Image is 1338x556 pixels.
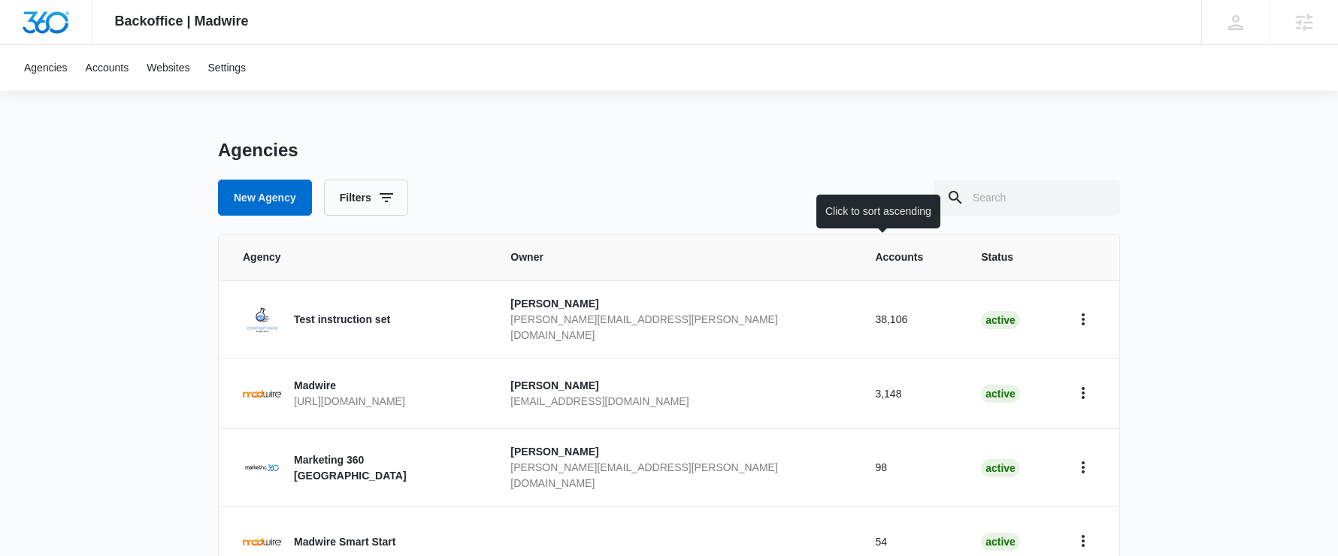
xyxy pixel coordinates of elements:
button: Home [1071,455,1095,479]
p: Madwire Smart Start [294,534,395,550]
a: Marketing 360 [GEOGRAPHIC_DATA] [243,449,474,488]
p: [PERSON_NAME][EMAIL_ADDRESS][PERSON_NAME][DOMAIN_NAME] [510,312,839,343]
a: Test instruction set [243,301,474,340]
div: active [981,385,1020,403]
span: Owner [510,249,839,265]
span: Accounts [875,249,923,265]
a: Accounts [77,45,138,91]
div: active [981,459,1020,477]
input: Search [934,180,1120,216]
p: Madwire [294,378,405,394]
span: Agency [243,249,453,265]
td: 38,106 [857,280,963,358]
a: Madwire[URL][DOMAIN_NAME] [243,374,474,413]
p: [PERSON_NAME][EMAIL_ADDRESS][PERSON_NAME][DOMAIN_NAME] [510,460,839,491]
div: active [981,311,1020,329]
p: [PERSON_NAME] [510,378,839,394]
button: Home [1071,307,1095,331]
div: active [981,533,1020,551]
p: [URL][DOMAIN_NAME] [294,394,405,409]
a: Websites [138,45,198,91]
button: Home [1071,529,1095,553]
td: 98 [857,428,963,506]
button: Home [1071,381,1095,405]
p: [EMAIL_ADDRESS][DOMAIN_NAME] [510,394,839,409]
div: Click to sort ascending [816,195,940,228]
p: [PERSON_NAME] [510,444,839,460]
span: Status [981,249,1013,265]
a: New Agency [218,180,312,216]
a: Settings [199,45,256,91]
p: Marketing 360 [GEOGRAPHIC_DATA] [294,452,474,484]
p: Test instruction set [294,312,390,328]
td: 3,148 [857,358,963,428]
button: Filters [324,180,408,216]
p: [PERSON_NAME] [510,296,839,312]
h1: Agencies [218,139,298,162]
a: Agencies [15,45,77,91]
span: Backoffice | Madwire [115,14,249,29]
